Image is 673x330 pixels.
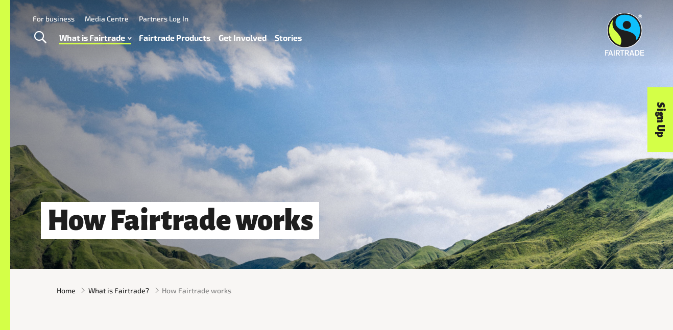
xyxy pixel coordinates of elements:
[33,14,75,23] a: For business
[275,31,302,45] a: Stories
[28,25,53,50] a: Toggle Search
[59,31,131,45] a: What is Fairtrade
[219,31,267,45] a: Get Involved
[605,13,644,56] img: Fairtrade Australia New Zealand logo
[162,285,231,296] span: How Fairtrade works
[41,202,319,239] h1: How Fairtrade works
[139,14,188,23] a: Partners Log In
[88,285,149,296] a: What is Fairtrade?
[57,285,76,296] a: Home
[85,14,129,23] a: Media Centre
[139,31,210,45] a: Fairtrade Products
